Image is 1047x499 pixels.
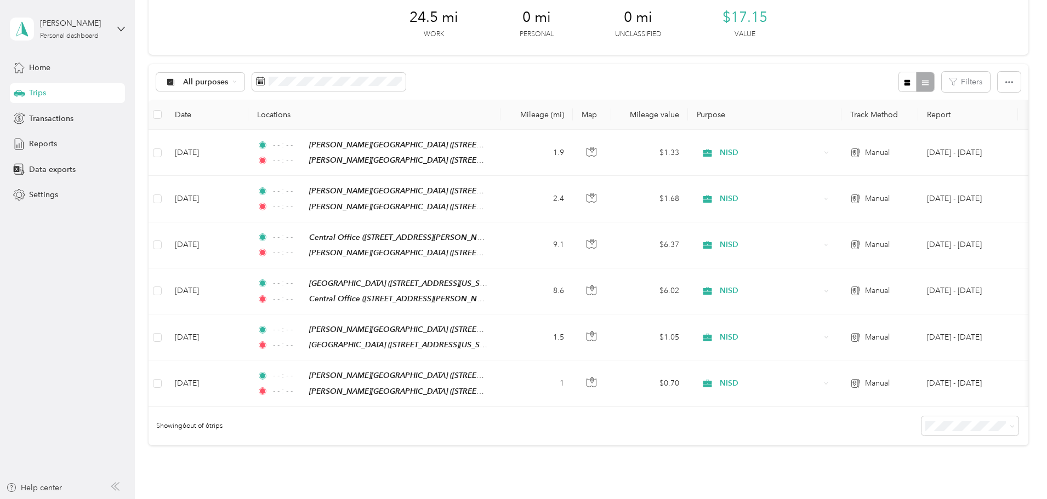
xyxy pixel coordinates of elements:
td: $1.05 [611,314,688,360]
span: Home [29,62,50,73]
span: 24.5 mi [409,9,458,26]
td: [DATE] [166,360,248,406]
th: Locations [248,100,500,130]
span: Central Office ([STREET_ADDRESS][PERSON_NAME][US_STATE]) [309,294,536,303]
span: NISD [720,239,820,251]
span: [GEOGRAPHIC_DATA] ([STREET_ADDRESS][US_STATE]) [309,340,500,349]
td: Sep 1 - 30, 2025 [918,360,1018,406]
td: [DATE] [166,314,248,360]
th: Report [918,100,1018,130]
span: [PERSON_NAME][GEOGRAPHIC_DATA] ([STREET_ADDRESS][US_STATE]) [309,248,562,257]
span: 0 mi [624,9,652,26]
span: - - : - - [273,277,304,289]
p: Unclassified [615,30,661,39]
span: [PERSON_NAME][GEOGRAPHIC_DATA] ([STREET_ADDRESS][US_STATE]) [309,202,562,211]
span: $17.15 [722,9,767,26]
span: - - : - - [273,370,304,382]
td: [DATE] [166,130,248,176]
span: Manual [865,285,890,297]
span: 0 mi [522,9,551,26]
span: Manual [865,239,890,251]
span: - - : - - [273,339,304,351]
td: [DATE] [166,222,248,268]
span: [PERSON_NAME][GEOGRAPHIC_DATA] ([STREET_ADDRESS][US_STATE]) [309,186,562,196]
span: [PERSON_NAME][GEOGRAPHIC_DATA] ([STREET_ADDRESS][US_STATE]) [309,387,562,396]
td: Sep 1 - 30, 2025 [918,314,1018,360]
button: Filters [942,72,990,92]
span: NISD [720,331,820,343]
td: 1 [500,360,573,406]
th: Date [166,100,248,130]
p: Value [735,30,755,39]
span: - - : - - [273,324,304,336]
td: $1.68 [611,176,688,222]
td: $0.70 [611,360,688,406]
span: [PERSON_NAME][GEOGRAPHIC_DATA] ([STREET_ADDRESS][US_STATE]) [309,156,562,165]
span: Transactions [29,113,73,124]
span: Manual [865,331,890,343]
span: - - : - - [273,231,304,243]
td: 1.5 [500,314,573,360]
span: Data exports [29,164,76,175]
td: $6.37 [611,222,688,268]
span: Manual [865,193,890,205]
p: Work [424,30,444,39]
td: 8.6 [500,268,573,314]
iframe: Everlance-gr Chat Button Frame [986,438,1047,499]
span: Showing 6 out of 6 trips [149,421,223,431]
span: - - : - - [273,139,304,151]
div: [PERSON_NAME] [40,18,109,29]
span: Reports [29,138,57,150]
span: - - : - - [273,200,304,213]
span: - - : - - [273,385,304,397]
span: [GEOGRAPHIC_DATA] ([STREET_ADDRESS][US_STATE]) [309,279,500,288]
span: Central Office ([STREET_ADDRESS][PERSON_NAME][US_STATE]) [309,233,536,242]
span: NISD [720,147,820,159]
td: 9.1 [500,222,573,268]
td: [DATE] [166,176,248,222]
th: Map [573,100,611,130]
span: - - : - - [273,293,304,305]
div: Personal dashboard [40,33,99,39]
p: Personal [520,30,554,39]
td: $1.33 [611,130,688,176]
td: 1.9 [500,130,573,176]
span: All purposes [183,78,229,86]
span: [PERSON_NAME][GEOGRAPHIC_DATA] ([STREET_ADDRESS][US_STATE]) [309,325,562,334]
th: Purpose [688,100,841,130]
td: [DATE] [166,268,248,314]
span: [PERSON_NAME][GEOGRAPHIC_DATA] ([STREET_ADDRESS][US_STATE]) [309,371,562,380]
span: - - : - - [273,154,304,167]
td: Sep 1 - 30, 2025 [918,176,1018,222]
th: Mileage value [611,100,688,130]
td: 2.4 [500,176,573,222]
td: Sep 1 - 30, 2025 [918,268,1018,314]
span: [PERSON_NAME][GEOGRAPHIC_DATA] ([STREET_ADDRESS][US_STATE]) [309,140,562,150]
span: Manual [865,147,890,159]
button: Help center [6,482,62,494]
span: Trips [29,87,46,99]
span: Settings [29,189,58,200]
span: NISD [720,285,820,297]
td: Sep 1 - 30, 2025 [918,222,1018,268]
th: Mileage (mi) [500,100,573,130]
span: - - : - - [273,185,304,197]
span: NISD [720,377,820,389]
td: Sep 1 - 30, 2025 [918,130,1018,176]
span: Manual [865,377,890,389]
td: $6.02 [611,268,688,314]
th: Track Method [841,100,918,130]
span: - - : - - [273,246,304,259]
span: NISD [720,193,820,205]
